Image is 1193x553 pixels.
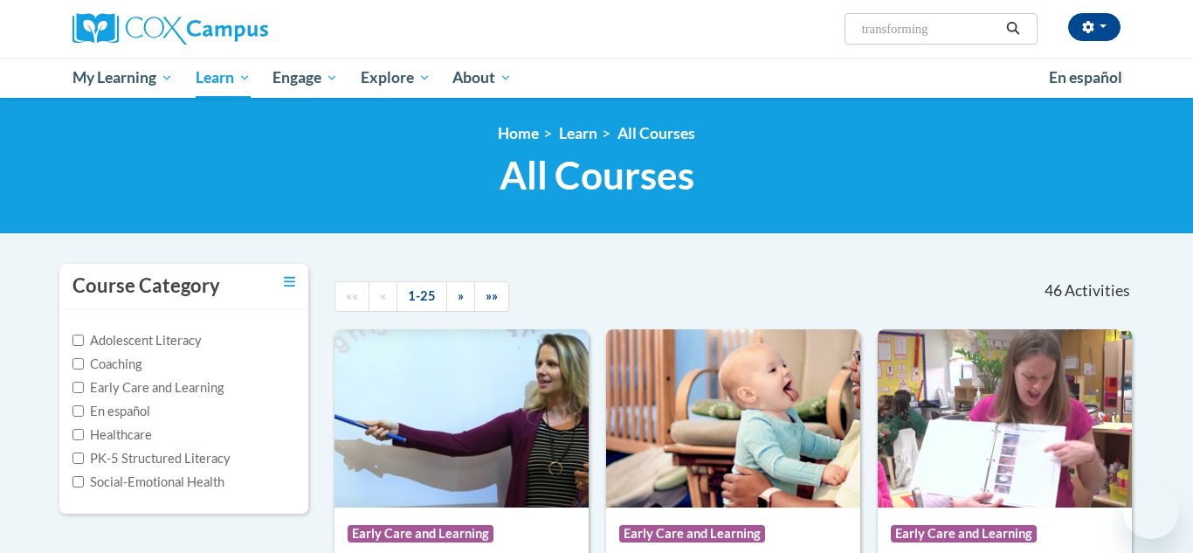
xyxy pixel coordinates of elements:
[72,449,231,468] label: PK-5 Structured Literacy
[361,67,431,88] span: Explore
[284,273,295,292] a: Toggle collapse
[72,13,404,45] a: Cox Campus
[196,67,251,88] span: Learn
[72,67,173,88] span: My Learning
[349,58,442,98] a: Explore
[334,281,369,312] a: Begining
[474,281,509,312] a: End
[891,525,1037,543] span: Early Care and Learning
[606,329,860,508] img: Course Logo
[1123,483,1179,539] iframe: Button to launch messaging window, conversation in progress
[46,58,1147,98] div: Main menu
[72,13,268,45] img: Cox Campus
[61,58,184,98] a: My Learning
[346,288,358,303] span: ««
[500,152,694,198] span: All Courses
[1045,281,1062,301] span: 46
[72,331,202,350] label: Adolescent Literacy
[1065,281,1130,301] span: Activities
[184,58,262,98] a: Learn
[72,382,84,393] input: Checkbox for Options
[272,67,338,88] span: Engage
[452,67,512,88] span: About
[1049,68,1122,86] span: En español
[498,124,539,142] a: Home
[442,58,524,98] a: About
[72,429,84,440] input: Checkbox for Options
[559,124,597,142] a: Learn
[72,425,152,445] label: Healthcare
[334,329,589,508] img: Course Logo
[1038,59,1134,96] a: En español
[72,476,84,487] input: Checkbox for Options
[72,358,84,370] input: Checkbox for Options
[72,402,150,421] label: En español
[878,329,1132,508] img: Course Logo
[72,355,141,374] label: Coaching
[72,335,84,346] input: Checkbox for Options
[458,288,464,303] span: »
[369,281,397,312] a: Previous
[348,525,493,543] span: Early Care and Learning
[1068,13,1121,41] button: Account Settings
[72,273,220,300] h3: Course Category
[72,453,84,464] input: Checkbox for Options
[72,405,84,417] input: Checkbox for Options
[619,525,765,543] span: Early Care and Learning
[617,124,695,142] a: All Courses
[860,18,1000,39] input: Search Courses
[486,288,498,303] span: »»
[446,281,475,312] a: Next
[72,473,224,492] label: Social-Emotional Health
[380,288,386,303] span: «
[397,281,447,312] a: 1-25
[261,58,349,98] a: Engage
[1000,18,1026,39] button: Search
[72,378,224,397] label: Early Care and Learning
